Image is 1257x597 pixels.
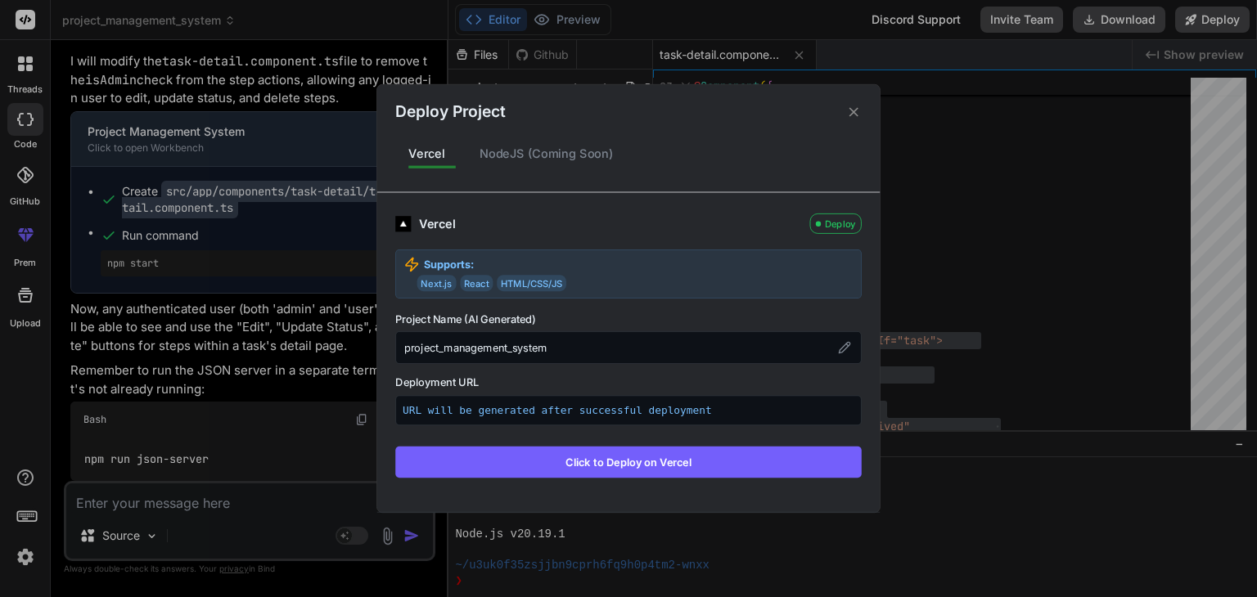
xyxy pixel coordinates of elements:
[810,213,862,234] div: Deploy
[395,312,862,327] label: Project Name (AI Generated)
[460,275,493,291] span: React
[424,257,475,272] strong: Supports:
[395,447,862,478] button: Click to Deploy on Vercel
[497,275,566,291] span: HTML/CSS/JS
[395,137,458,171] div: Vercel
[395,331,862,364] div: project_management_system
[836,339,854,357] button: Edit project name
[403,402,854,418] p: URL will be generated after successful deployment
[417,275,457,291] span: Next.js
[419,215,802,233] div: Vercel
[395,216,411,231] img: logo
[395,375,862,390] label: Deployment URL
[466,137,627,171] div: NodeJS (Coming Soon)
[395,101,505,124] h2: Deploy Project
